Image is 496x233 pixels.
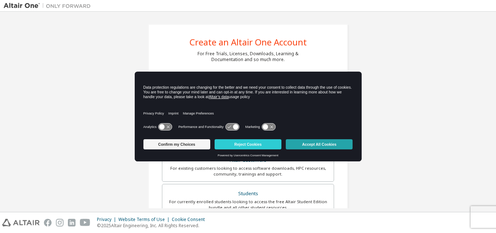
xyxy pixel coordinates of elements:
img: Altair One [4,2,94,9]
img: facebook.svg [44,219,52,226]
div: For existing customers looking to access software downloads, HPC resources, community, trainings ... [167,165,329,177]
div: Website Terms of Use [118,217,172,222]
div: Privacy [97,217,118,222]
p: © 2025 Altair Engineering, Inc. All Rights Reserved. [97,222,209,229]
div: Cookie Consent [172,217,209,222]
div: For Free Trials, Licenses, Downloads, Learning & Documentation and so much more. [198,51,298,63]
img: youtube.svg [80,219,90,226]
img: altair_logo.svg [2,219,40,226]
div: For currently enrolled students looking to access the free Altair Student Edition bundle and all ... [167,199,329,210]
div: Students [167,189,329,199]
div: Create an Altair One Account [190,38,307,47]
img: instagram.svg [56,219,64,226]
img: linkedin.svg [68,219,76,226]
